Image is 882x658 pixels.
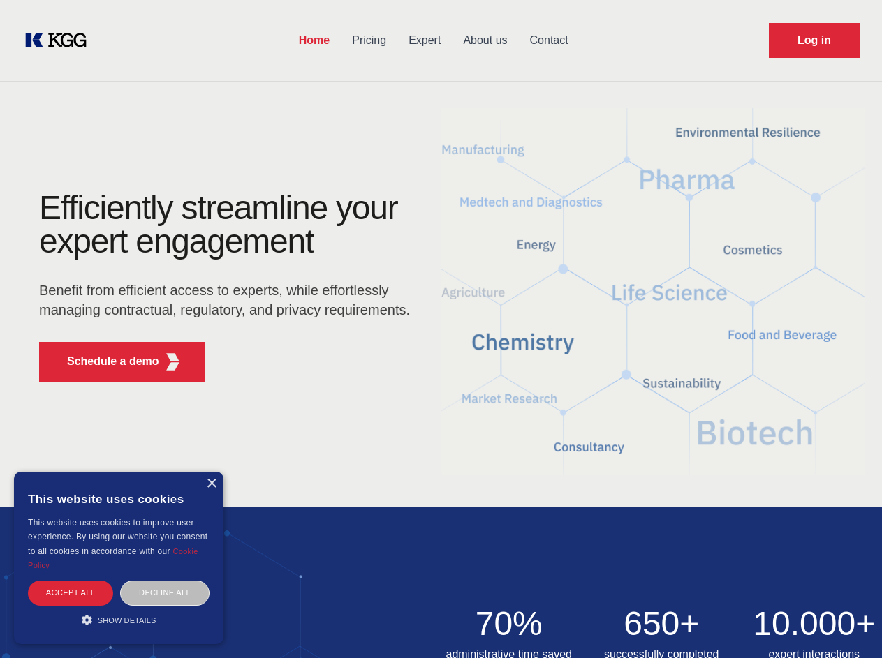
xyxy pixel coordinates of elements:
h2: 70% [441,607,578,641]
p: Benefit from efficient access to experts, while effortlessly managing contractual, regulatory, an... [39,281,419,320]
div: Show details [28,613,210,627]
a: KOL Knowledge Platform: Talk to Key External Experts (KEE) [22,29,98,52]
a: About us [452,22,518,59]
h1: Efficiently streamline your expert engagement [39,191,419,258]
div: Close [206,479,216,489]
p: Schedule a demo [67,353,159,370]
span: Show details [98,616,156,625]
a: Request Demo [769,23,860,58]
img: KGG Fifth Element RED [441,91,866,493]
a: Cookie Policy [28,547,198,569]
a: Contact [519,22,580,59]
h2: 650+ [594,607,730,641]
a: Home [288,22,341,59]
div: Decline all [120,581,210,605]
div: This website uses cookies [28,482,210,516]
a: Expert [397,22,452,59]
button: Schedule a demoKGG Fifth Element RED [39,342,205,382]
div: Accept all [28,581,113,605]
span: This website uses cookies to improve user experience. By using our website you consent to all coo... [28,518,207,556]
img: KGG Fifth Element RED [164,353,182,371]
a: Pricing [341,22,397,59]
